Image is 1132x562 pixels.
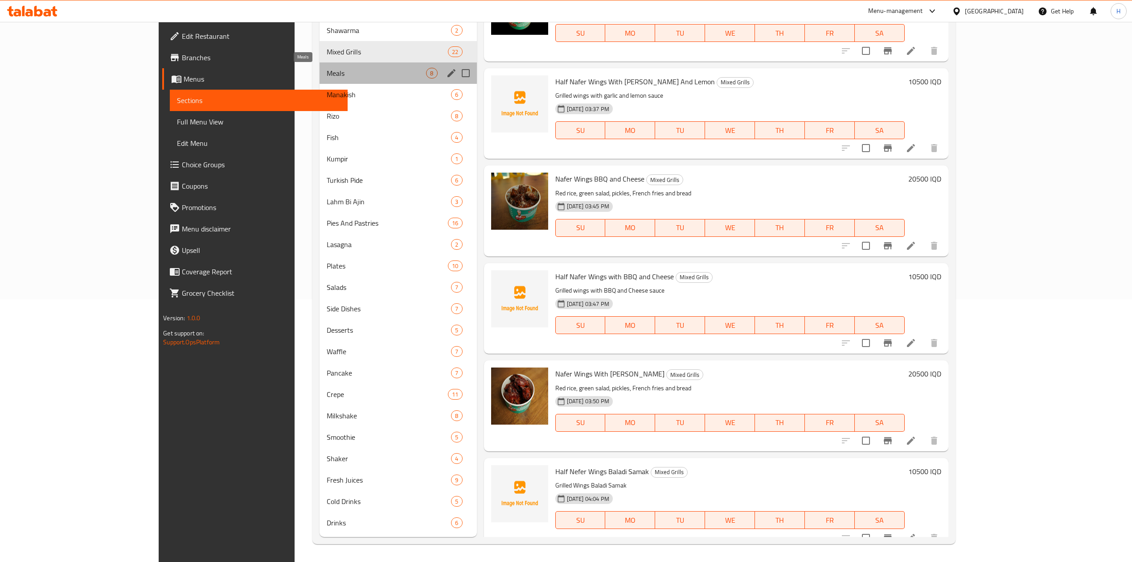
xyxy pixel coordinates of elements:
div: items [426,68,437,79]
span: Get support on: [163,327,204,339]
div: Fresh Juices [327,475,451,485]
a: Edit menu item [906,45,916,56]
button: WE [705,24,755,42]
a: Sections [170,90,348,111]
div: Drinks6 [320,512,477,533]
a: Menus [162,68,348,90]
div: items [448,218,462,228]
button: TH [755,316,805,334]
a: Edit menu item [906,240,916,251]
button: delete [923,527,945,549]
a: Choice Groups [162,154,348,175]
span: Kumpir [327,153,451,164]
span: FR [808,319,851,332]
button: TH [755,24,805,42]
span: Choice Groups [182,159,340,170]
span: WE [709,416,751,429]
a: Coupons [162,175,348,197]
button: SA [855,316,905,334]
span: [DATE] 03:47 PM [563,300,613,308]
div: Lahm Bi Ajin3 [320,191,477,212]
span: Rizo [327,111,451,121]
span: 7 [451,347,462,356]
div: Pies And Pastries16 [320,212,477,234]
span: TU [659,514,701,527]
span: SU [559,319,602,332]
div: Fresh Juices9 [320,469,477,491]
span: TH [759,514,801,527]
span: Select to update [857,431,875,450]
p: Grilled wings with BBQ and Cheese sauce [555,285,905,296]
button: MO [605,121,655,139]
span: 8 [451,112,462,120]
div: Shawarma [327,25,451,36]
span: TU [659,221,701,234]
span: SA [858,319,901,332]
a: Full Menu View [170,111,348,132]
span: Edit Menu [177,138,340,149]
button: TH [755,121,805,139]
span: WE [709,27,751,40]
a: Promotions [162,197,348,218]
span: Milkshake [327,410,451,421]
div: Shaker4 [320,448,477,469]
span: Edit Restaurant [182,31,340,41]
span: 3 [451,198,462,206]
button: Branch-specific-item [877,430,898,451]
span: TH [759,221,801,234]
span: TU [659,416,701,429]
button: delete [923,430,945,451]
span: SU [559,416,602,429]
button: TU [655,316,705,334]
span: TU [659,27,701,40]
span: 11 [448,390,462,399]
a: Support.OpsPlatform [163,336,220,348]
div: items [451,517,462,528]
h6: 20500 IQD [908,173,941,185]
span: WE [709,124,751,137]
span: Branches [182,52,340,63]
button: delete [923,137,945,159]
span: Mixed Grills [651,467,687,477]
span: 6 [451,91,462,99]
button: WE [705,121,755,139]
span: 5 [451,433,462,442]
button: SA [855,414,905,432]
span: Mixed Grills [647,175,683,185]
button: Branch-specific-item [877,332,898,354]
button: WE [705,511,755,529]
div: Kumpir1 [320,148,477,169]
div: Side Dishes7 [320,298,477,319]
span: WE [709,514,751,527]
span: SU [559,221,602,234]
span: 6 [451,176,462,185]
span: Fish [327,132,451,143]
div: Manakish6 [320,84,477,105]
h6: 20500 IQD [908,368,941,380]
div: items [451,303,462,314]
button: MO [605,316,655,334]
div: items [451,132,462,143]
span: Meals [327,68,427,79]
h6: 10500 IQD [908,270,941,283]
div: Cold Drinks5 [320,491,477,512]
div: items [451,239,462,250]
span: SA [858,124,901,137]
button: TH [755,511,805,529]
div: items [451,432,462,442]
span: Select to update [857,236,875,255]
h6: 10500 IQD [908,75,941,88]
button: SA [855,24,905,42]
span: Side Dishes [327,303,451,314]
span: 16 [448,219,462,227]
button: edit [445,66,458,80]
img: Nafer Wings With Baladi Samak [491,368,548,425]
span: SU [559,124,602,137]
button: TU [655,24,705,42]
span: Full Menu View [177,116,340,127]
span: MO [609,319,652,332]
span: Mixed Grills [327,46,448,57]
span: TH [759,27,801,40]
